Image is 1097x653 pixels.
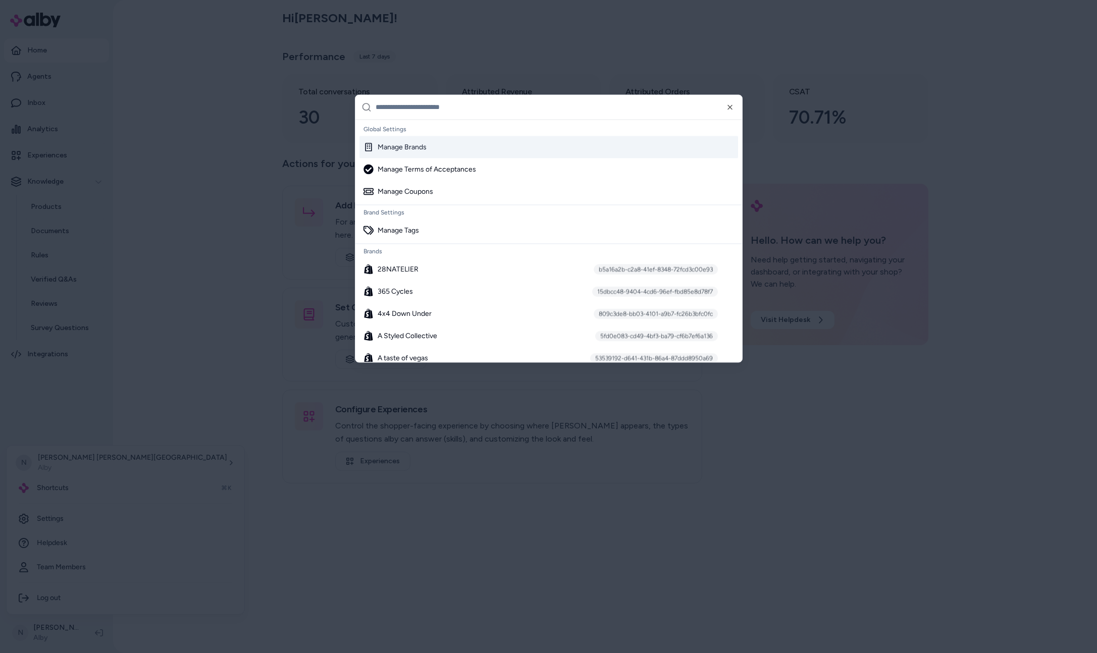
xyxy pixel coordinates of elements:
[378,264,419,274] span: 28NATELIER
[378,331,437,341] span: A Styled Collective
[594,264,718,274] div: b5a16a2b-c2a8-41ef-8348-72fcd3c00e93
[359,122,738,136] div: Global Settings
[359,205,738,219] div: Brand Settings
[363,142,427,152] div: Manage Brands
[378,286,413,296] span: 365 Cycles
[363,225,419,235] div: Manage Tags
[590,353,718,363] div: 53539192-d641-431b-86a4-87ddd8950a69
[592,286,718,296] div: 15dbcc48-9404-4cd6-96ef-fbd85e8d78f7
[595,331,718,341] div: 5fd0e083-cd49-4bf3-ba79-cf6b7ef6a136
[363,164,476,174] div: Manage Terms of Acceptances
[594,308,718,318] div: 809c3de8-bb03-4101-a9b7-fc26b3bfc0fc
[378,353,428,363] span: A taste of vegas
[363,186,433,196] div: Manage Coupons
[378,308,432,318] span: 4x4 Down Under
[359,244,738,258] div: Brands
